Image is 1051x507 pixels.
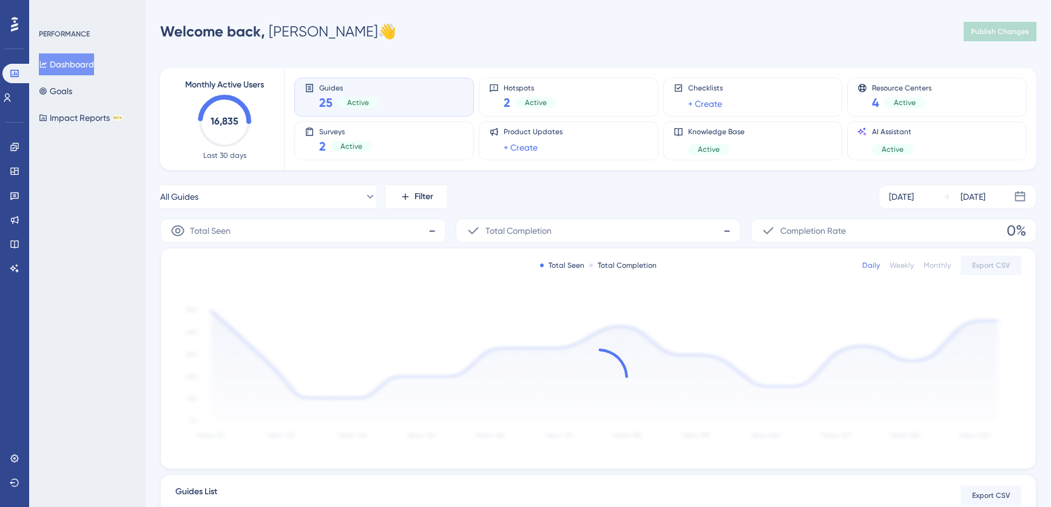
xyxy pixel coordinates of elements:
span: AI Assistant [872,127,913,137]
span: Resource Centers [872,83,931,92]
div: Total Seen [540,260,584,270]
span: Guides [319,83,379,92]
span: Knowledge Base [688,127,745,137]
div: [PERSON_NAME] 👋 [160,22,396,41]
span: Hotspots [504,83,556,92]
a: + Create [504,140,538,155]
span: 4 [872,94,879,111]
span: 2 [319,138,326,155]
span: Total Completion [485,223,552,238]
span: Product Updates [504,127,563,137]
div: [DATE] [889,189,914,204]
div: [DATE] [961,189,985,204]
button: All Guides [160,185,376,209]
div: Monthly [924,260,951,270]
text: 16,835 [211,115,238,127]
button: Export CSV [961,256,1021,275]
div: Total Completion [589,260,657,270]
span: Total Seen [190,223,231,238]
span: 0% [1007,221,1026,240]
span: Monthly Active Users [185,78,264,92]
button: Filter [386,185,447,209]
span: Active [525,98,547,107]
span: Active [698,145,720,154]
span: Export CSV [972,260,1010,270]
a: + Create [688,97,722,111]
button: Impact ReportsBETA [39,107,123,129]
span: Last 30 days [203,151,246,160]
span: All Guides [160,189,198,204]
button: Publish Changes [964,22,1036,41]
div: Weekly [890,260,914,270]
span: Export CSV [972,491,1010,500]
div: Daily [862,260,880,270]
span: Guides List [175,485,217,506]
span: Completion Rate [780,223,846,238]
span: Publish Changes [971,27,1029,36]
button: Goals [39,80,72,102]
div: PERFORMANCE [39,29,90,39]
span: - [428,221,436,240]
span: Welcome back, [160,22,265,40]
span: 25 [319,94,333,111]
span: Active [882,145,904,154]
span: Active [347,98,369,107]
span: Active [340,141,362,151]
span: Filter [414,189,433,204]
span: Surveys [319,127,372,135]
span: 2 [504,94,510,111]
button: Dashboard [39,53,94,75]
div: BETA [112,115,123,121]
span: Active [894,98,916,107]
button: Export CSV [961,486,1021,505]
span: - [723,221,731,240]
span: Checklists [688,83,723,93]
